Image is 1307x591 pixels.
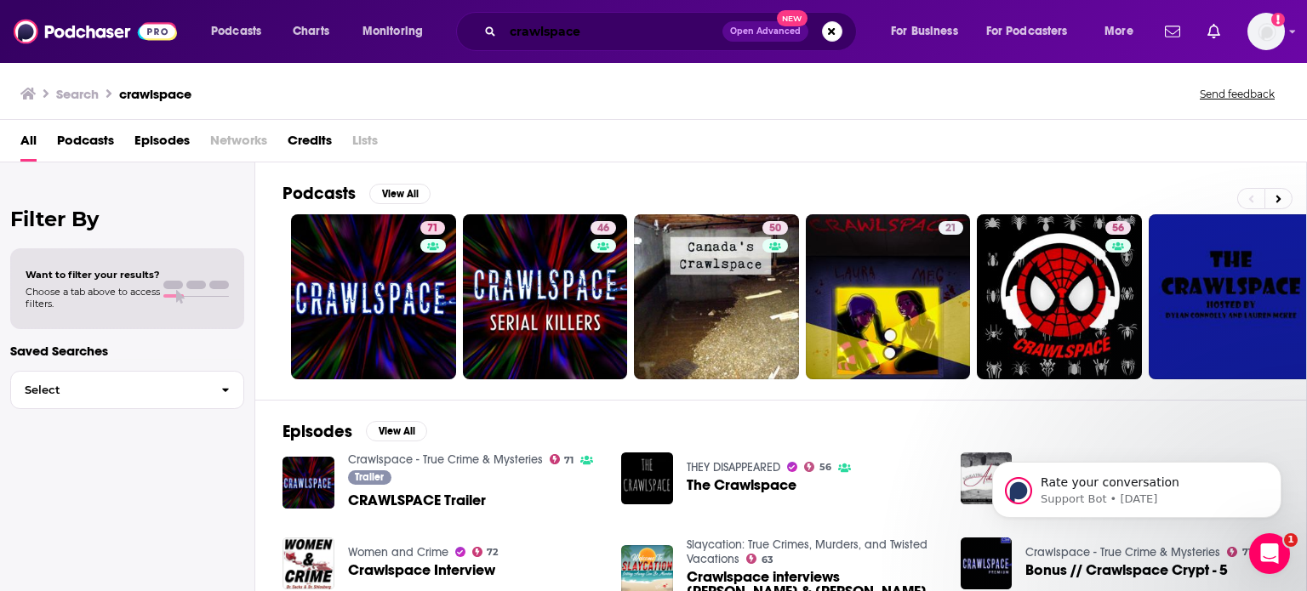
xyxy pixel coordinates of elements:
span: Select [11,384,208,395]
div: Search podcasts, credits, & more... [472,12,873,51]
span: Charts [293,20,329,43]
a: Crawlspace Interview [348,563,495,577]
a: CRAWLSPACE Trailer [348,493,486,508]
h2: Podcasts [283,183,356,204]
button: Open AdvancedNew [722,21,808,42]
input: Search podcasts, credits, & more... [503,18,722,45]
button: Send feedback [1195,87,1280,101]
h2: Episodes [283,421,352,442]
span: Networks [210,127,267,162]
img: Crawlspace Interview [283,537,334,589]
a: All [20,127,37,162]
a: 56 [977,214,1142,379]
a: Women and Crime [348,545,448,560]
a: 71 [550,454,574,464]
span: 71 [564,457,574,464]
span: 72 [487,548,498,556]
a: 71 [1227,547,1252,557]
span: Logged in as madeleinelbrownkensington [1247,13,1285,50]
span: New [777,10,808,26]
a: The Crawlspace [687,478,796,492]
a: 50 [634,214,799,379]
a: Show notifications dropdown [1201,17,1227,46]
button: open menu [975,18,1093,45]
a: PodcastsView All [283,183,431,204]
a: Crawlspace - True Crime & Mysteries [348,452,543,467]
img: CCC + Crawlspace [961,452,1013,504]
span: 71 [427,220,438,237]
span: 21 [945,220,956,237]
a: 50 [762,221,788,235]
img: The Crawlspace [621,452,673,504]
iframe: Intercom notifications message [967,426,1307,545]
a: EpisodesView All [283,421,427,442]
span: Monitoring [362,20,423,43]
p: Saved Searches [10,343,244,359]
a: 46 [463,214,628,379]
a: Bonus // Crawlspace Crypt - 5 [1025,563,1228,577]
img: Bonus // Crawlspace Crypt - 5 [961,537,1013,589]
a: 56 [804,462,831,472]
span: More [1104,20,1133,43]
span: For Podcasters [986,20,1068,43]
button: open menu [879,18,979,45]
span: Want to filter your results? [26,269,160,281]
span: 63 [762,556,773,564]
span: 46 [597,220,609,237]
img: Podchaser - Follow, Share and Rate Podcasts [14,15,177,48]
a: Show notifications dropdown [1158,17,1187,46]
a: 46 [591,221,616,235]
img: User Profile [1247,13,1285,50]
h3: Search [56,86,99,102]
a: 56 [1105,221,1131,235]
h3: crawlspace [119,86,191,102]
button: open menu [1093,18,1155,45]
a: Charts [282,18,340,45]
a: 21 [806,214,971,379]
a: Slaycation: True Crimes, Murders, and Twisted Vacations [687,537,927,566]
span: Podcasts [211,20,261,43]
a: 21 [939,221,963,235]
a: Episodes [134,127,190,162]
span: Trailer [355,472,384,482]
iframe: Intercom live chat [1249,533,1290,574]
span: Choose a tab above to access filters. [26,286,160,310]
button: Select [10,371,244,409]
span: 50 [769,220,781,237]
button: open menu [199,18,283,45]
span: 56 [1112,220,1124,237]
span: 1 [1284,533,1298,547]
svg: Add a profile image [1271,13,1285,26]
a: 63 [746,554,773,564]
a: Podcasts [57,127,114,162]
button: View All [369,184,431,204]
a: 71 [420,221,445,235]
button: open menu [351,18,445,45]
button: Show profile menu [1247,13,1285,50]
span: Open Advanced [730,27,801,36]
a: Credits [288,127,332,162]
span: For Business [891,20,958,43]
a: 72 [472,547,499,557]
button: View All [366,421,427,441]
img: CRAWLSPACE Trailer [283,457,334,509]
a: THEY DISAPPEARED [687,460,780,475]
